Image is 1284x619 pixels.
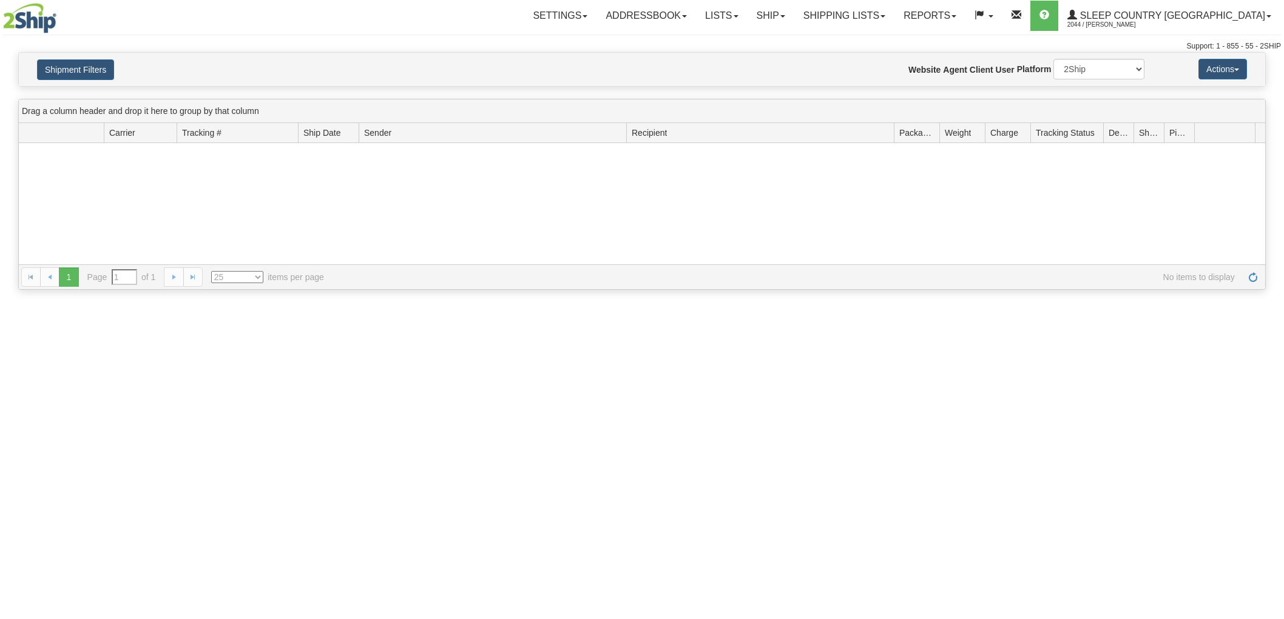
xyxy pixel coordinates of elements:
a: Lists [696,1,747,31]
button: Shipment Filters [37,59,114,80]
label: Agent [943,64,967,76]
span: Delivery Status [1109,127,1129,139]
span: Sleep Country [GEOGRAPHIC_DATA] [1077,10,1265,21]
a: Ship [748,1,794,31]
span: Sender [364,127,391,139]
span: 1 [59,267,78,287]
span: Ship Date [303,127,340,139]
span: No items to display [341,271,1235,283]
span: Pickup Status [1169,127,1189,139]
span: Charge [990,127,1018,139]
span: 2044 / [PERSON_NAME] [1067,19,1158,31]
label: User [996,64,1015,76]
label: Website [908,64,941,76]
button: Actions [1198,59,1247,79]
span: items per page [211,271,324,283]
span: Recipient [632,127,667,139]
span: Shipment Issues [1139,127,1159,139]
label: Platform [1017,63,1052,75]
a: Shipping lists [794,1,894,31]
div: grid grouping header [19,99,1265,123]
label: Client [970,64,993,76]
a: Settings [524,1,596,31]
a: Reports [894,1,965,31]
a: Addressbook [596,1,696,31]
img: logo2044.jpg [3,3,56,33]
span: Tracking Status [1036,127,1095,139]
span: Tracking # [182,127,221,139]
a: Refresh [1243,267,1263,287]
span: Carrier [109,127,135,139]
span: Weight [945,127,971,139]
div: Support: 1 - 855 - 55 - 2SHIP [3,41,1281,52]
a: Sleep Country [GEOGRAPHIC_DATA] 2044 / [PERSON_NAME] [1058,1,1280,31]
span: Page of 1 [87,269,156,285]
span: Packages [899,127,934,139]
